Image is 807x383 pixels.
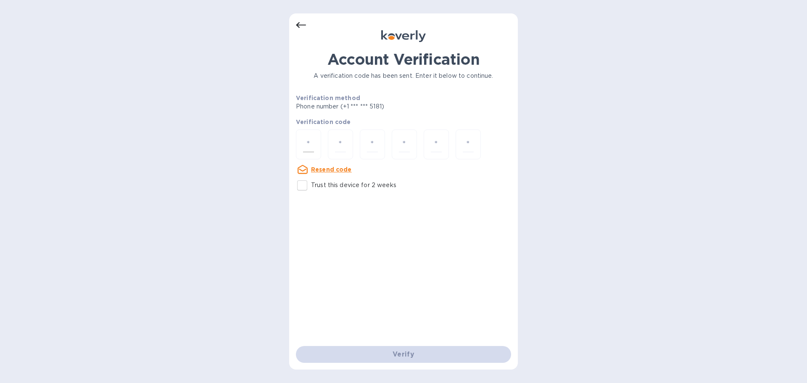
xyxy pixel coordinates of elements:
b: Verification method [296,95,360,101]
p: Trust this device for 2 weeks [311,181,396,190]
p: A verification code has been sent. Enter it below to continue. [296,71,511,80]
p: Verification code [296,118,511,126]
u: Resend code [311,166,352,173]
p: Phone number (+1 *** *** 5181) [296,102,448,111]
h1: Account Verification [296,50,511,68]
